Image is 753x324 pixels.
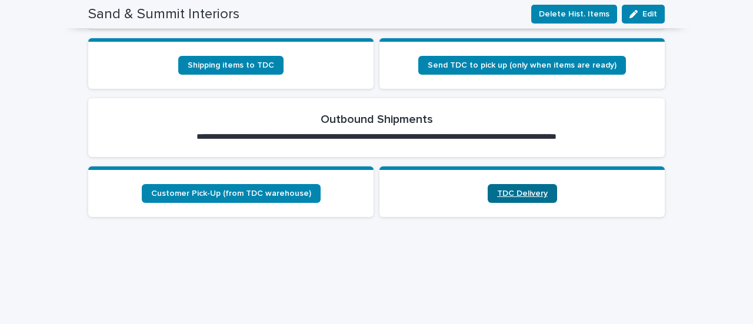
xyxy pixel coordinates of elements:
[142,184,321,203] a: Customer Pick-Up (from TDC warehouse)
[321,112,433,126] h2: Outbound Shipments
[622,5,665,24] button: Edit
[642,10,657,18] span: Edit
[488,184,557,203] a: TDC Delivery
[88,6,239,23] h2: Sand & Summit Interiors
[497,189,548,198] span: TDC Delivery
[531,5,617,24] button: Delete Hist. Items
[539,8,609,20] span: Delete Hist. Items
[178,56,284,75] a: Shipping items to TDC
[428,61,617,69] span: Send TDC to pick up (only when items are ready)
[151,189,311,198] span: Customer Pick-Up (from TDC warehouse)
[418,56,626,75] a: Send TDC to pick up (only when items are ready)
[188,61,274,69] span: Shipping items to TDC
